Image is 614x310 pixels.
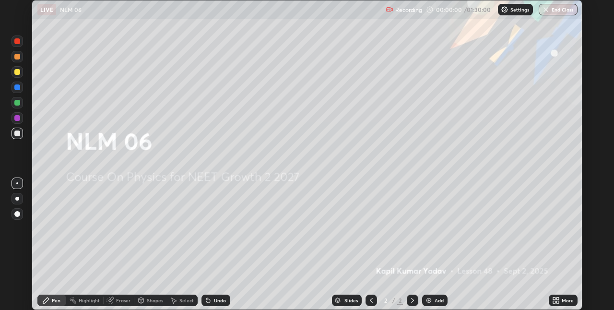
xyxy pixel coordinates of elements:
[539,4,578,15] button: End Class
[386,6,393,13] img: recording.375f2c34.svg
[392,298,395,303] div: /
[116,298,130,303] div: Eraser
[179,298,194,303] div: Select
[501,6,508,13] img: class-settings-icons
[510,7,529,12] p: Settings
[425,297,433,304] img: add-slide-button
[52,298,60,303] div: Pen
[397,296,403,305] div: 2
[40,6,53,13] p: LIVE
[395,6,422,13] p: Recording
[79,298,100,303] div: Highlight
[214,298,226,303] div: Undo
[381,298,390,303] div: 2
[435,298,444,303] div: Add
[562,298,574,303] div: More
[147,298,163,303] div: Shapes
[60,6,82,13] p: NLM 06
[542,6,550,13] img: end-class-cross
[344,298,358,303] div: Slides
